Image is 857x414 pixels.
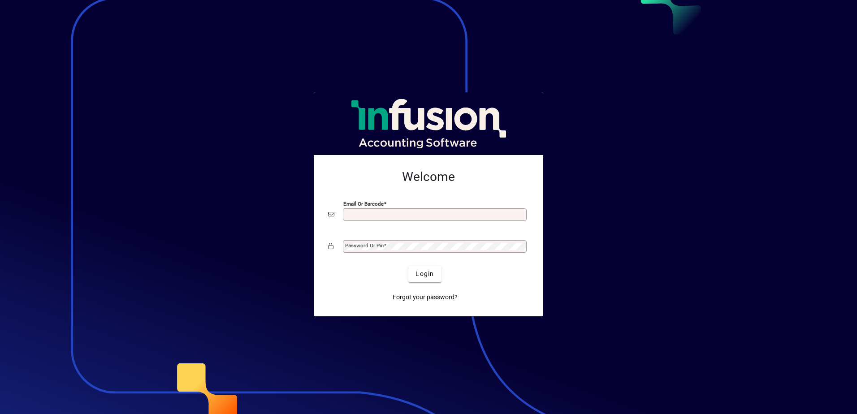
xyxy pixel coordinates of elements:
[328,169,529,185] h2: Welcome
[416,269,434,279] span: Login
[408,266,441,282] button: Login
[389,289,461,306] a: Forgot your password?
[343,200,384,207] mat-label: Email or Barcode
[345,242,384,249] mat-label: Password or Pin
[393,293,458,302] span: Forgot your password?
